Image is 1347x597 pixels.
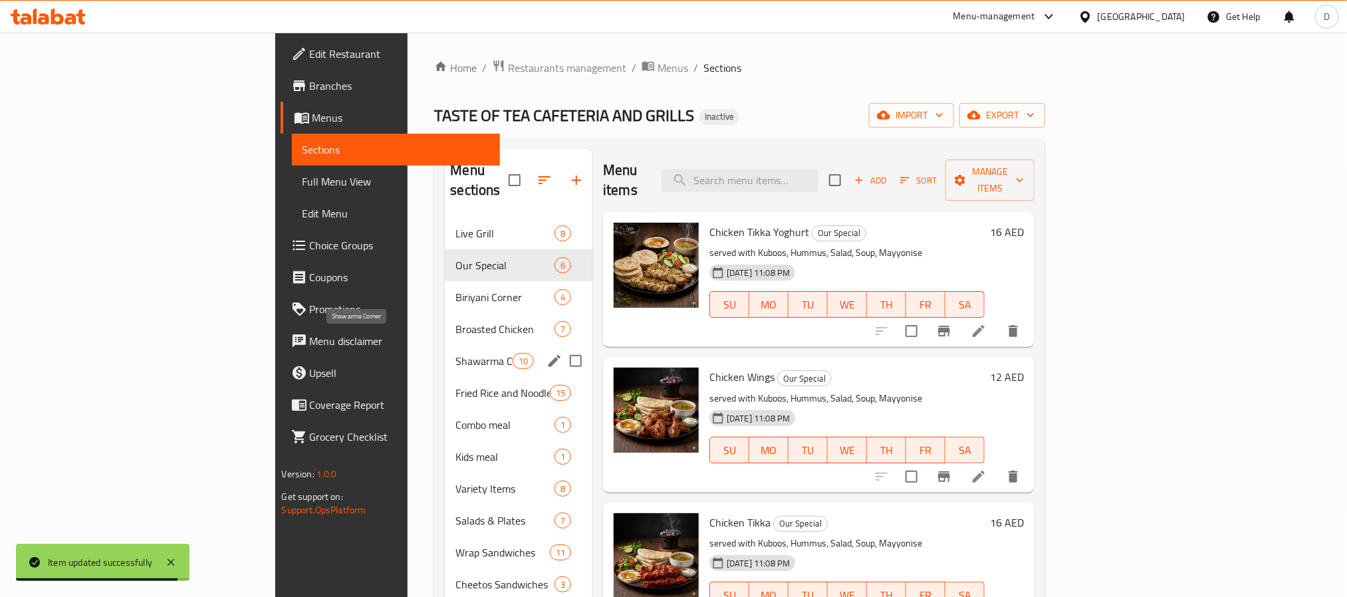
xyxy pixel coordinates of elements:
span: Broasted Chicken [455,321,554,337]
div: Fried Rice and Noodles15 [445,377,592,409]
div: items [513,353,534,369]
button: SA [945,437,985,463]
li: / [632,60,636,76]
div: items [554,321,571,337]
span: Edit Menu [303,205,489,221]
button: Sort [897,170,940,191]
button: Add section [560,164,592,196]
div: items [554,417,571,433]
span: Salads & Plates [455,513,554,529]
button: WE [828,437,867,463]
span: [DATE] 11:08 PM [721,412,795,425]
span: Sort sections [529,164,560,196]
div: items [554,289,571,305]
span: Chicken Wings [709,367,775,387]
div: items [554,481,571,497]
button: Manage items [945,160,1035,201]
span: TH [872,441,901,460]
span: Our Special [774,516,827,531]
span: Cheetos Sandwiches [455,576,554,592]
span: 7 [555,515,570,527]
a: Upsell [281,357,500,389]
button: FR [906,437,945,463]
span: Sort items [892,170,945,191]
span: Biriyani Corner [455,289,554,305]
span: FR [912,295,940,314]
a: Coverage Report [281,389,500,421]
div: items [554,513,571,529]
div: items [554,225,571,241]
span: Coupons [310,269,489,285]
span: TU [794,441,822,460]
span: Edit Restaurant [310,46,489,62]
span: import [880,107,943,124]
span: Choice Groups [310,237,489,253]
a: Support.OpsPlatform [282,501,366,519]
button: FR [906,291,945,318]
nav: breadcrumb [434,59,1045,76]
span: TU [794,295,822,314]
span: Grocery Checklist [310,429,489,445]
span: WE [833,441,862,460]
span: 1 [555,451,570,463]
h6: 12 AED [990,368,1024,386]
span: Select to update [898,463,925,491]
div: Wrap Sandwiches [455,544,549,560]
button: MO [749,291,789,318]
div: Our Special [777,370,832,386]
a: Branches [281,70,500,102]
div: Kids meal [455,449,554,465]
h2: Menu items [603,160,646,200]
span: Sections [703,60,741,76]
button: Branch-specific-item [928,315,960,347]
span: FR [912,441,940,460]
span: 3 [555,578,570,591]
a: Restaurants management [492,59,626,76]
span: WE [833,295,862,314]
span: Variety Items [455,481,554,497]
span: 1.0.0 [316,465,337,483]
a: Full Menu View [292,166,500,197]
div: [GEOGRAPHIC_DATA] [1098,9,1185,24]
span: Inactive [699,111,739,122]
h6: 16 AED [990,513,1024,532]
span: Sections [303,142,489,158]
span: 11 [551,546,570,559]
span: Add item [849,170,892,191]
span: Our Special [455,257,554,273]
img: Chicken Tikka Yoghurt [614,223,699,308]
p: served with Kuboos, Hummus, Salad, Soup, Mayyonise [709,245,985,261]
a: Sections [292,134,500,166]
div: Live Grill8 [445,217,592,249]
span: SU [715,441,744,460]
img: Chicken Wings [614,368,699,453]
button: Branch-specific-item [928,461,960,493]
button: TU [789,437,828,463]
div: items [550,385,571,401]
span: TH [872,295,901,314]
button: Add [849,170,892,191]
div: Combo meal [455,417,554,433]
button: delete [997,315,1029,347]
span: Upsell [310,365,489,381]
span: Menu disclaimer [310,333,489,349]
li: / [693,60,698,76]
button: SU [709,291,749,318]
a: Menus [642,59,688,76]
span: Select all sections [501,166,529,194]
button: delete [997,461,1029,493]
div: items [554,257,571,273]
span: Menus [312,110,489,126]
span: Our Special [812,225,866,241]
button: SA [945,291,985,318]
span: 6 [555,259,570,272]
div: Kids meal1 [445,441,592,473]
a: Menus [281,102,500,134]
span: SA [951,441,979,460]
span: Version: [282,465,314,483]
span: [DATE] 11:08 PM [721,267,795,279]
